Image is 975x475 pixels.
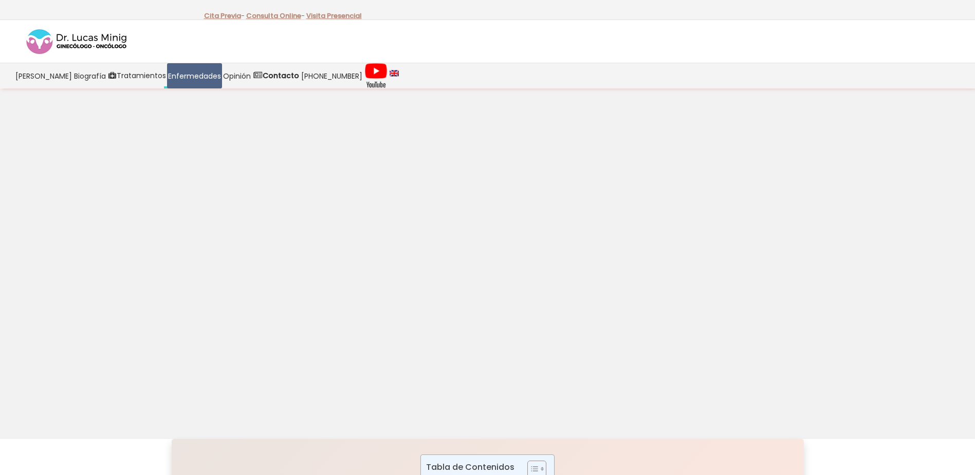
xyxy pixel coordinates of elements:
a: [PHONE_NUMBER] [300,63,363,88]
p: - [246,9,305,23]
span: [PERSON_NAME] [15,70,72,82]
span: Enfermedades [168,70,221,82]
span: Biografía [74,70,106,82]
a: language english [389,63,400,88]
a: Opinión [222,63,252,88]
a: Videos Youtube Ginecología [363,63,389,88]
p: - [204,9,245,23]
span: Opinión [223,70,251,82]
p: Tabla de Contenidos [426,461,514,473]
a: [PERSON_NAME] [14,63,73,88]
a: Consulta Online [246,11,301,21]
a: Visita Presencial [306,11,362,21]
strong: Contacto [263,70,299,81]
a: Tratamientos [107,63,167,88]
a: Enfermedades [167,63,222,88]
a: Contacto [252,63,300,88]
a: Cita Previa [204,11,241,21]
span: [PHONE_NUMBER] [301,70,362,82]
span: Tratamientos [117,70,166,82]
a: Biografía [73,63,107,88]
img: Videos Youtube Ginecología [364,63,388,88]
img: language english [390,70,399,76]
